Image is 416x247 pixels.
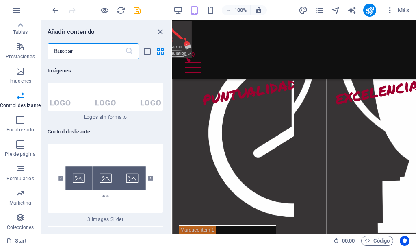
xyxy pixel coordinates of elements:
[132,6,142,15] i: Guardar (Ctrl+S)
[6,127,34,133] p: Encabezado
[314,5,324,15] button: pages
[334,236,355,246] h6: Tiempo de la sesión
[5,151,35,157] p: Pie de página
[234,5,247,15] h6: 100%
[48,43,125,59] input: Buscar
[51,5,61,15] button: undo
[48,114,163,120] span: Logos sin formato
[116,5,126,15] button: reload
[48,144,163,223] div: 3 Images Slider
[100,5,109,15] button: Haz clic para salir del modo de previsualización y seguir editando
[299,6,308,15] i: Diseño (Ctrl+Alt+Y)
[383,4,412,17] button: Más
[9,200,32,206] p: Marketing
[48,66,163,76] h6: Imágenes
[51,6,61,15] i: Deshacer: Eliminar elementos (Ctrl+Z)
[347,5,357,15] button: text_generator
[7,224,34,231] p: Colecciones
[142,46,152,56] button: list-view
[13,29,28,35] p: Tablas
[331,5,340,15] button: navigator
[132,5,142,15] button: save
[222,5,251,15] button: 100%
[50,146,161,211] img: Thumbnail_Image_Slider_3_Slides-OEMHbafHB-wAmMzKlUvzlA.svg
[365,6,375,15] i: Publicar
[48,216,163,223] span: 3 Images Slider
[298,5,308,15] button: design
[6,53,35,60] p: Prestaciones
[315,6,324,15] i: Páginas (Ctrl+Alt+S)
[400,236,409,246] button: Usercentrics
[365,236,390,246] span: Código
[48,127,163,137] h6: Control deslizante
[48,57,163,120] div: Logos sin formato
[361,236,393,246] button: Código
[363,4,376,17] button: publish
[255,7,262,14] i: Al redimensionar, ajustar el nivel de zoom automáticamente para ajustarse al dispositivo elegido.
[386,6,409,14] span: Más
[116,6,126,15] i: Volver a cargar página
[348,238,349,244] span: :
[6,175,34,182] p: Formularios
[6,236,27,246] a: Haz clic para cancelar la selección y doble clic para abrir páginas
[331,6,340,15] i: Navegador
[155,46,165,56] button: grid-view
[50,60,161,107] img: logos-plain.svg
[48,27,95,37] h6: Añadir contenido
[347,6,357,15] i: AI Writer
[342,236,355,246] span: 00 00
[155,27,165,37] button: close panel
[9,78,31,84] p: Imágenes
